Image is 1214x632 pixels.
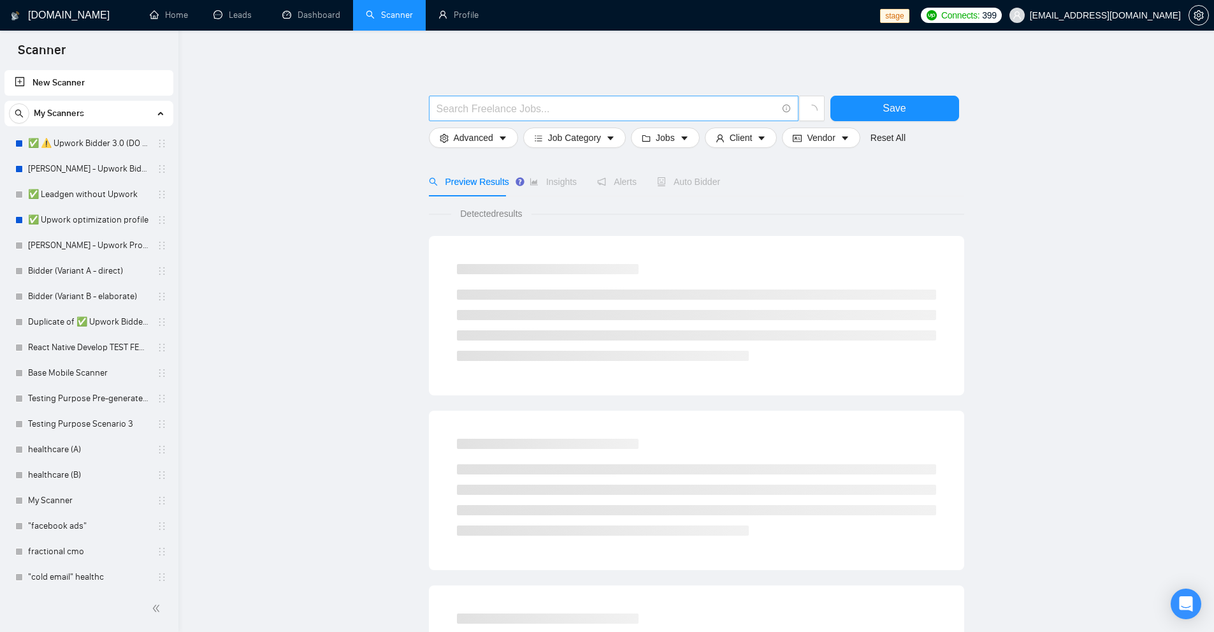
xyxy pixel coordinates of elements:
[631,128,700,148] button: folderJobscaret-down
[157,240,167,251] span: holder
[716,133,725,142] span: user
[597,177,637,187] span: Alerts
[429,177,438,186] span: search
[927,10,937,20] img: upwork-logo.png
[366,10,413,20] a: searchScanner
[1171,589,1201,619] div: Open Intercom Messenger
[498,133,507,142] span: caret-down
[982,8,996,22] span: 399
[28,284,149,309] a: Bidder (Variant B - elaborate)
[11,6,20,26] img: logo
[830,96,959,121] button: Save
[597,177,606,186] span: notification
[530,177,577,187] span: Insights
[157,291,167,302] span: holder
[157,572,167,582] span: holder
[1189,5,1209,26] button: setting
[28,539,149,564] a: fractional cmo
[1189,10,1208,20] span: setting
[28,207,149,233] a: ✅ Upwork optimization profile
[440,133,449,142] span: setting
[871,131,906,145] a: Reset All
[1189,10,1209,20] a: setting
[806,105,818,116] span: loading
[282,10,340,20] a: dashboardDashboard
[28,386,149,411] a: Testing Purpose Pre-generated 1
[157,445,167,455] span: holder
[10,109,29,118] span: search
[157,266,167,276] span: holder
[730,131,753,145] span: Client
[28,411,149,437] a: Testing Purpose Scenario 3
[15,70,163,96] a: New Scanner
[548,131,601,145] span: Job Category
[28,437,149,462] a: healthcare (A)
[438,10,479,20] a: userProfile
[157,164,167,174] span: holder
[606,133,615,142] span: caret-down
[530,177,538,186] span: area-chart
[757,133,766,142] span: caret-down
[28,309,149,335] a: Duplicate of ✅ Upwork Bidder 3.0
[534,133,543,142] span: bars
[807,131,835,145] span: Vendor
[157,547,167,557] span: holder
[9,103,29,124] button: search
[883,100,906,116] span: Save
[28,233,149,258] a: [PERSON_NAME] - Upwork Proposal
[157,189,167,200] span: holder
[514,176,526,187] div: Tooltip anchor
[429,177,509,187] span: Preview Results
[429,128,518,148] button: settingAdvancedcaret-down
[28,462,149,488] a: healthcare (B)
[523,128,626,148] button: barsJob Categorycaret-down
[157,342,167,353] span: holder
[705,128,777,148] button: userClientcaret-down
[642,133,651,142] span: folder
[783,105,791,113] span: info-circle
[437,101,777,117] input: Search Freelance Jobs...
[28,182,149,207] a: ✅ Leadgen without Upwork
[28,513,149,539] a: "facebook ads"
[157,470,167,480] span: holder
[657,177,720,187] span: Auto Bidder
[150,10,188,20] a: homeHome
[28,564,149,590] a: "cold email" healthc
[680,133,689,142] span: caret-down
[28,488,149,513] a: My Scanner
[157,496,167,506] span: holder
[157,317,167,327] span: holder
[656,131,675,145] span: Jobs
[657,177,666,186] span: robot
[880,9,909,23] span: stage
[157,138,167,149] span: holder
[34,101,84,126] span: My Scanners
[157,521,167,531] span: holder
[157,215,167,225] span: holder
[28,335,149,360] a: React Native Develop TEST FEB 123
[152,602,164,615] span: double-left
[782,128,860,148] button: idcardVendorcaret-down
[157,393,167,404] span: holder
[28,360,149,386] a: Base Mobile Scanner
[157,368,167,378] span: holder
[213,10,257,20] a: messageLeads
[28,131,149,156] a: ✅ ⚠️ Upwork Bidder 3.0 (DO NOT TOUCH)
[28,156,149,182] a: [PERSON_NAME] - Upwork Bidder
[451,207,531,221] span: Detected results
[4,70,173,96] li: New Scanner
[454,131,493,145] span: Advanced
[8,41,76,68] span: Scanner
[1013,11,1022,20] span: user
[841,133,849,142] span: caret-down
[941,8,979,22] span: Connects:
[157,419,167,429] span: holder
[28,258,149,284] a: Bidder (Variant A - direct)
[793,133,802,142] span: idcard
